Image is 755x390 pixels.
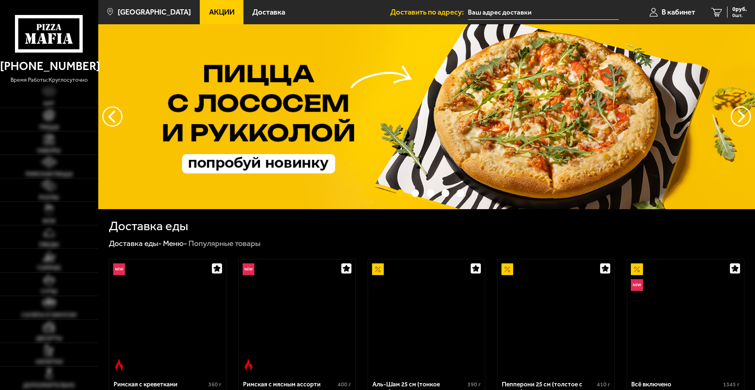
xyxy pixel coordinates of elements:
[732,6,747,12] span: 0 руб.
[368,259,485,375] a: АкционныйАль-Шам 25 см (тонкое тесто)
[109,239,162,248] a: Доставка еды-
[468,5,619,20] input: Ваш адрес доставки
[39,195,59,200] span: Роллы
[442,189,449,197] button: точки переключения
[390,8,468,16] span: Доставить по адресу:
[102,106,123,127] button: следующий
[338,381,351,388] span: 400 г
[239,259,355,375] a: НовинкаОстрое блюдоРимская с мясным ассорти
[662,8,695,16] span: В кабинет
[732,13,747,18] span: 0 шт.
[113,263,125,275] img: Новинка
[39,124,59,130] span: Пицца
[163,239,187,248] a: Меню-
[42,218,56,224] span: WOK
[731,106,751,127] button: предыдущий
[243,381,336,388] div: Римская с мясным ассорти
[467,381,481,388] span: 390 г
[252,8,285,16] span: Доставка
[243,263,254,275] img: Новинка
[37,148,61,153] span: Наборы
[209,8,235,16] span: Акции
[723,381,740,388] span: 1345 г
[37,265,61,271] span: Горячее
[427,189,434,197] button: точки переключения
[109,259,226,375] a: НовинкаОстрое блюдоРимская с креветками
[412,189,419,197] button: точки переключения
[21,312,76,318] span: Салаты и закуски
[114,381,207,388] div: Римская с креветками
[23,382,75,388] span: Дополнительно
[501,263,513,275] img: Акционный
[497,259,614,375] a: АкционныйПепперони 25 см (толстое с сыром)
[36,359,63,365] span: Напитки
[631,263,643,275] img: Акционный
[631,279,643,291] img: Новинка
[113,359,125,371] img: Острое блюдо
[457,189,464,197] button: точки переключения
[188,238,260,248] div: Популярные товары
[396,189,404,197] button: точки переключения
[41,288,57,294] span: Супы
[208,381,222,388] span: 360 г
[372,263,384,275] img: Акционный
[36,335,62,341] span: Десерты
[631,381,721,388] div: Всё включено
[243,359,254,371] img: Острое блюдо
[597,381,610,388] span: 410 г
[39,242,59,247] span: Обеды
[25,171,73,177] span: Римская пицца
[43,101,55,106] span: Хит
[109,220,188,232] h1: Доставка еды
[118,8,191,16] span: [GEOGRAPHIC_DATA]
[627,259,744,375] a: АкционныйНовинкаВсё включено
